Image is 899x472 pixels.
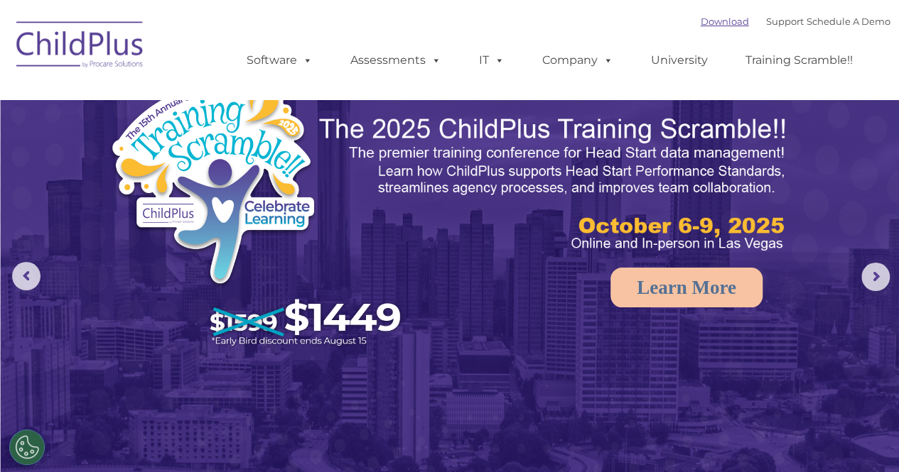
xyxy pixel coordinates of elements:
font: | [701,16,890,27]
a: Training Scramble!! [731,46,867,75]
a: Learn More [610,268,763,307]
a: Download [701,16,749,27]
a: Schedule A Demo [807,16,890,27]
img: ChildPlus by Procare Solutions [9,11,151,82]
button: Cookies Settings [9,429,45,465]
span: Phone number [198,152,258,163]
a: IT [465,46,519,75]
a: Company [528,46,628,75]
a: Support [766,16,804,27]
a: Assessments [336,46,456,75]
iframe: Chat Widget [667,319,899,472]
a: Software [232,46,327,75]
span: Last name [198,94,241,104]
a: University [637,46,722,75]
